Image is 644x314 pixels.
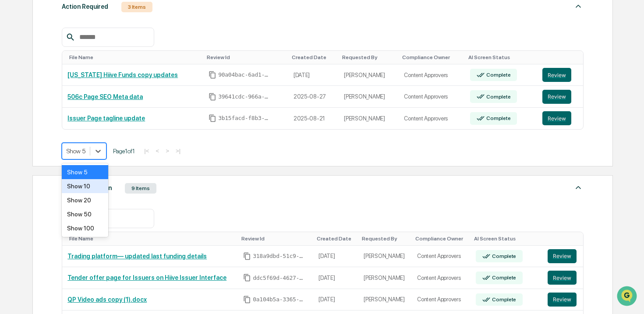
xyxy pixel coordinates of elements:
[69,236,234,242] div: Toggle SortBy
[5,107,60,123] a: 🖐️Preclearance
[62,207,108,221] div: Show 50
[113,148,135,155] span: Page 1 of 1
[243,296,251,303] span: Copy Id
[362,236,408,242] div: Toggle SortBy
[339,108,399,129] td: [PERSON_NAME]
[542,90,578,104] a: Review
[9,111,16,118] div: 🖐️
[339,86,399,108] td: [PERSON_NAME]
[62,165,108,179] div: Show 5
[62,179,108,193] div: Show 10
[62,148,106,155] a: Powered byPylon
[490,275,516,281] div: Complete
[313,246,358,268] td: [DATE]
[542,68,571,82] button: Review
[253,275,305,282] span: ddc5f69d-4627-4722-aeaa-ccc955e7ddc8
[121,2,152,12] div: 3 Items
[402,54,461,60] div: Toggle SortBy
[243,252,251,260] span: Copy Id
[64,111,71,118] div: 🗄️
[548,293,577,307] button: Review
[548,271,577,285] button: Review
[9,18,159,32] p: How can we help?
[253,253,305,260] span: 318a9dbd-51c9-473e-9dd0-57efbaa2a655
[218,71,271,78] span: 90a04bac-6ad1-4eb2-9be2-413ef8e4cea6
[313,267,358,289] td: [DATE]
[207,54,285,60] div: Toggle SortBy
[542,90,571,104] button: Review
[573,1,584,11] img: caret
[253,296,305,303] span: 0a104b5a-3365-4e16-98ad-43a4f330f6db
[62,221,108,235] div: Show 100
[358,289,412,311] td: [PERSON_NAME]
[412,246,471,268] td: Content Approvers
[542,111,578,125] a: Review
[548,249,577,263] button: Review
[60,107,112,123] a: 🗄️Attestations
[5,123,59,139] a: 🔎Data Lookup
[153,147,162,155] button: <
[9,67,25,83] img: 1746055101610-c473b297-6a78-478c-a979-82029cc54cd1
[67,115,145,122] a: Issuer Page tagline update
[67,71,178,78] a: [US_STATE] Hiive Funds copy updates
[490,296,516,303] div: Complete
[218,93,271,100] span: 39641cdc-966a-4e65-879f-2a6a777944d8
[358,267,412,289] td: [PERSON_NAME]
[173,147,183,155] button: >|
[67,253,207,260] a: Trading platform— updated last funding details
[209,71,216,79] span: Copy Id
[9,128,16,135] div: 🔎
[241,236,310,242] div: Toggle SortBy
[339,64,399,86] td: [PERSON_NAME]
[399,64,464,86] td: Content Approvers
[149,70,159,80] button: Start new chat
[544,54,580,60] div: Toggle SortBy
[542,68,578,82] a: Review
[399,108,464,129] td: Content Approvers
[292,54,335,60] div: Toggle SortBy
[616,285,640,309] iframe: Open customer support
[548,249,578,263] a: Review
[485,94,510,100] div: Complete
[548,271,578,285] a: Review
[288,86,339,108] td: 2025-08-27
[468,54,534,60] div: Toggle SortBy
[125,183,156,194] div: 9 Items
[209,114,216,122] span: Copy Id
[30,76,114,83] div: We're offline, we'll be back soon
[69,54,200,60] div: Toggle SortBy
[243,274,251,282] span: Copy Id
[399,86,464,108] td: Content Approvers
[549,236,580,242] div: Toggle SortBy
[573,182,584,193] img: caret
[30,67,144,76] div: Start new chat
[67,93,143,100] a: 506c Page SEO Meta data
[62,193,108,207] div: Show 20
[288,64,339,86] td: [DATE]
[548,293,578,307] a: Review
[72,110,109,119] span: Attestations
[209,93,216,101] span: Copy Id
[485,115,510,121] div: Complete
[415,236,467,242] div: Toggle SortBy
[18,127,55,136] span: Data Lookup
[317,236,355,242] div: Toggle SortBy
[542,111,571,125] button: Review
[358,246,412,268] td: [PERSON_NAME]
[142,147,152,155] button: |<
[342,54,395,60] div: Toggle SortBy
[163,147,172,155] button: >
[62,1,108,12] div: Action Required
[412,289,471,311] td: Content Approvers
[67,274,226,281] a: Tender offer page for Issuers on Hiive Issuer Interface
[474,236,539,242] div: Toggle SortBy
[218,115,271,122] span: 3b15facd-f8b3-477c-80ee-d7a648742bf4
[313,289,358,311] td: [DATE]
[490,253,516,259] div: Complete
[87,148,106,155] span: Pylon
[18,110,57,119] span: Preclearance
[412,267,471,289] td: Content Approvers
[485,72,510,78] div: Complete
